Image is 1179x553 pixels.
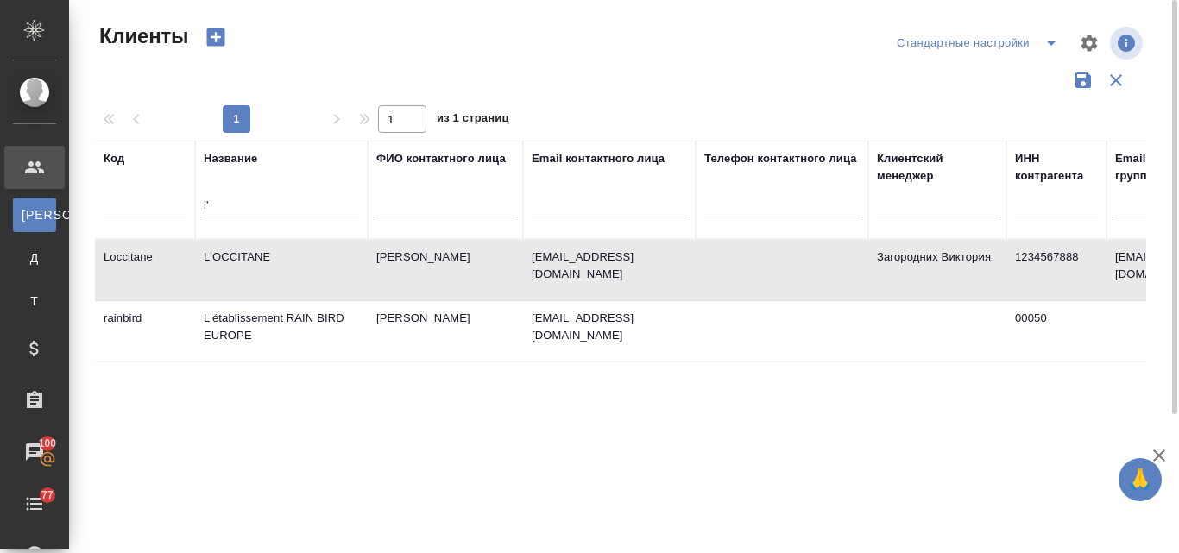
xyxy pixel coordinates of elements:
[95,240,195,300] td: Loccitane
[437,108,509,133] span: из 1 страниц
[532,310,687,344] p: [EMAIL_ADDRESS][DOMAIN_NAME]
[1100,64,1132,97] button: Сбросить фильтры
[704,150,857,167] div: Телефон контактного лица
[22,249,47,267] span: Д
[1069,22,1110,64] span: Настроить таблицу
[368,301,523,361] td: [PERSON_NAME]
[31,487,64,504] span: 77
[368,240,523,300] td: [PERSON_NAME]
[532,248,687,283] p: [EMAIL_ADDRESS][DOMAIN_NAME]
[1110,27,1146,60] span: Посмотреть информацию
[13,284,56,318] a: Т
[1119,458,1162,501] button: 🙏
[4,430,65,474] a: 100
[22,206,47,223] span: [PERSON_NAME]
[22,292,47,310] span: Т
[13,241,56,275] a: Д
[892,29,1069,57] div: split button
[4,482,65,525] a: 77
[1006,240,1106,300] td: 1234567888
[1125,462,1155,498] span: 🙏
[95,22,188,50] span: Клиенты
[95,301,195,361] td: rainbird
[1015,150,1098,185] div: ИНН контрагента
[13,198,56,232] a: [PERSON_NAME]
[877,150,998,185] div: Клиентский менеджер
[376,150,506,167] div: ФИО контактного лица
[1006,301,1106,361] td: 00050
[1067,64,1100,97] button: Сохранить фильтры
[28,435,67,452] span: 100
[195,22,236,52] button: Создать
[532,150,665,167] div: Email контактного лица
[195,240,368,300] td: L'OCCITANE
[868,240,1006,300] td: Загородних Виктория
[104,150,124,167] div: Код
[195,301,368,361] td: L'établissement RAIN BIRD EUROPE
[204,150,257,167] div: Название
